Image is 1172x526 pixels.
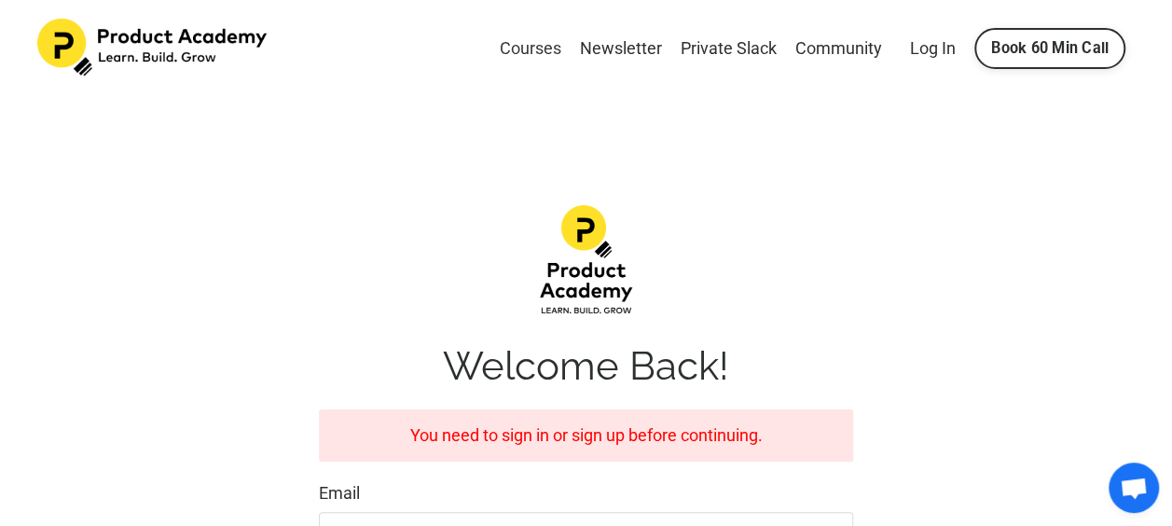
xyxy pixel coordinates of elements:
[319,343,854,390] h1: Welcome Back!
[500,35,561,62] a: Courses
[1109,463,1159,513] div: Open chat
[37,19,270,76] img: Product Academy Logo
[681,35,777,62] a: Private Slack
[319,480,854,507] label: Email
[910,38,956,58] a: Log In
[319,409,854,463] div: You need to sign in or sign up before continuing.
[795,35,882,62] a: Community
[580,35,662,62] a: Newsletter
[540,205,633,316] img: d1483da-12f4-ea7b-dcde-4e4ae1a68fea_Product-academy-02.png
[974,28,1125,69] a: Book 60 Min Call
